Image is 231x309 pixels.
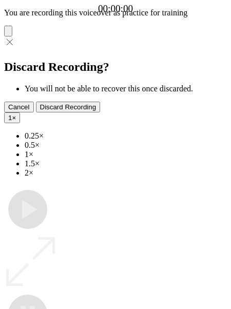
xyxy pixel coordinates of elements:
li: 2× [25,168,227,178]
li: 0.5× [25,141,227,150]
li: 0.25× [25,131,227,141]
button: 1× [4,112,20,123]
li: You will not be able to recover this once discarded. [25,84,227,93]
h2: Discard Recording? [4,60,227,74]
span: 1 [8,114,12,122]
a: 00:00:00 [98,3,133,14]
li: 1× [25,150,227,159]
button: Discard Recording [36,102,101,112]
button: Cancel [4,102,34,112]
li: 1.5× [25,159,227,168]
p: You are recording this voiceover as practice for training [4,8,227,17]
